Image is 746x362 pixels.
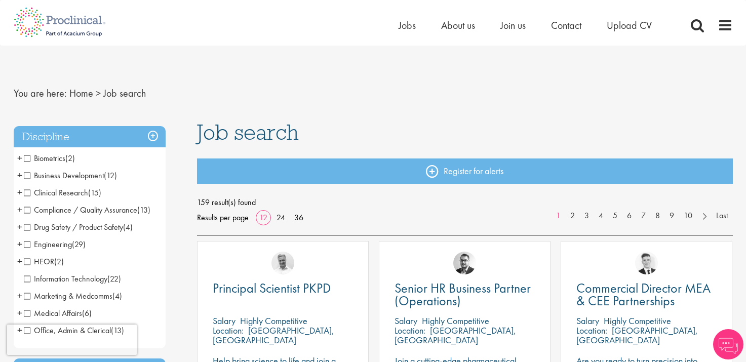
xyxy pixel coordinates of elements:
[197,210,249,225] span: Results per page
[271,252,294,274] img: Joshua Bye
[24,153,75,164] span: Biometrics
[17,219,22,234] span: +
[395,279,531,309] span: Senior HR Business Partner (Operations)
[24,256,54,267] span: HEOR
[24,291,122,301] span: Marketing & Medcomms
[54,256,64,267] span: (2)
[17,150,22,166] span: +
[24,153,65,164] span: Biometrics
[213,282,353,295] a: Principal Scientist PKPD
[500,19,526,32] a: Join us
[17,288,22,303] span: +
[123,222,133,232] span: (4)
[213,325,244,336] span: Location:
[7,325,137,355] iframe: reCAPTCHA
[24,205,137,215] span: Compliance / Quality Assurance
[213,325,334,346] p: [GEOGRAPHIC_DATA], [GEOGRAPHIC_DATA]
[604,315,671,327] p: Highly Competitive
[14,87,67,100] span: You are here:
[17,202,22,217] span: +
[576,315,599,327] span: Salary
[24,187,88,198] span: Clinical Research
[17,323,22,338] span: +
[17,185,22,200] span: +
[197,158,733,184] a: Register for alerts
[24,239,86,250] span: Engineering
[551,19,581,32] a: Contact
[594,210,608,222] a: 4
[636,210,651,222] a: 7
[137,205,150,215] span: (13)
[711,210,733,222] a: Last
[24,308,92,318] span: Medical Affairs
[635,252,658,274] img: Nicolas Daniel
[576,279,711,309] span: Commercial Director MEA & CEE Partnerships
[24,239,72,250] span: Engineering
[17,305,22,320] span: +
[395,282,535,307] a: Senior HR Business Partner (Operations)
[96,87,101,100] span: >
[24,291,112,301] span: Marketing & Medcomms
[664,210,679,222] a: 9
[650,210,665,222] a: 8
[17,168,22,183] span: +
[24,222,123,232] span: Drug Safety / Product Safety
[197,195,733,210] span: 159 result(s) found
[395,315,417,327] span: Salary
[24,273,121,284] span: Information Technology
[576,325,698,346] p: [GEOGRAPHIC_DATA], [GEOGRAPHIC_DATA]
[107,273,121,284] span: (22)
[24,205,150,215] span: Compliance / Quality Assurance
[713,329,743,359] img: Chatbot
[576,325,607,336] span: Location:
[82,308,92,318] span: (6)
[399,19,416,32] a: Jobs
[65,153,75,164] span: (2)
[256,212,271,223] a: 12
[213,279,331,297] span: Principal Scientist PKPD
[395,325,425,336] span: Location:
[273,212,289,223] a: 24
[441,19,475,32] a: About us
[17,236,22,252] span: +
[576,282,717,307] a: Commercial Director MEA & CEE Partnerships
[422,315,489,327] p: Highly Competitive
[579,210,594,222] a: 3
[69,87,93,100] a: breadcrumb link
[622,210,637,222] a: 6
[88,187,101,198] span: (15)
[679,210,697,222] a: 10
[395,325,516,346] p: [GEOGRAPHIC_DATA], [GEOGRAPHIC_DATA]
[197,118,299,146] span: Job search
[72,239,86,250] span: (29)
[291,212,307,223] a: 36
[607,19,652,32] a: Upload CV
[608,210,622,222] a: 5
[24,170,117,181] span: Business Development
[103,87,146,100] span: Job search
[24,308,82,318] span: Medical Affairs
[453,252,476,274] img: Niklas Kaminski
[565,210,580,222] a: 2
[240,315,307,327] p: Highly Competitive
[17,254,22,269] span: +
[551,210,566,222] a: 1
[24,170,104,181] span: Business Development
[24,256,64,267] span: HEOR
[24,187,101,198] span: Clinical Research
[213,315,235,327] span: Salary
[24,222,133,232] span: Drug Safety / Product Safety
[14,126,166,148] h3: Discipline
[112,291,122,301] span: (4)
[104,170,117,181] span: (12)
[24,273,107,284] span: Information Technology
